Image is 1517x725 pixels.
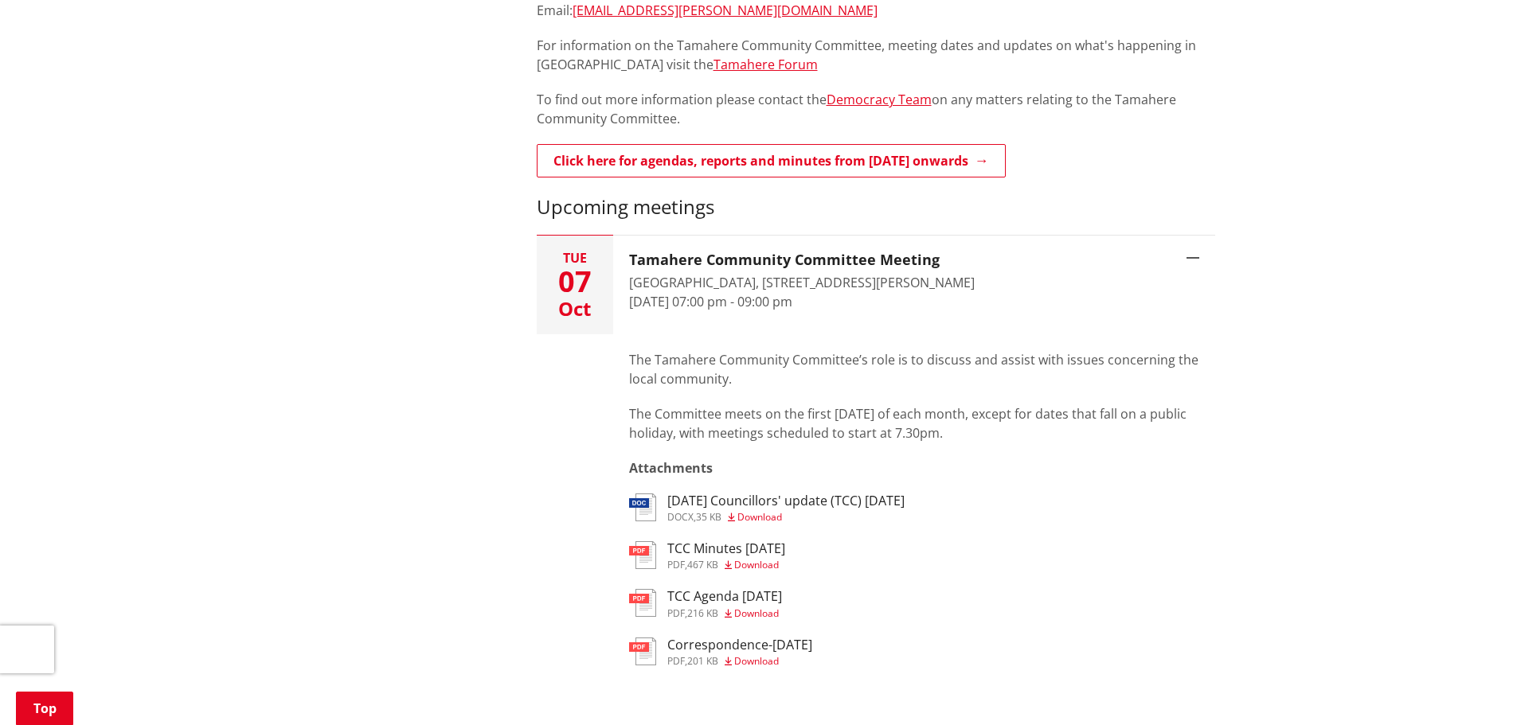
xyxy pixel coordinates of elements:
[629,459,713,477] strong: Attachments
[667,654,685,668] span: pdf
[667,606,685,620] span: pdf
[629,251,975,269] h3: Tamahere Community Committee Meeting
[737,510,782,524] span: Download
[667,609,782,618] div: ,
[537,144,1006,177] a: Click here for agendas, reports and minutes from [DATE] onwards
[537,236,1215,334] button: Tue 07 Oct Tamahere Community Committee Meeting [GEOGRAPHIC_DATA], [STREET_ADDRESS][PERSON_NAME] ...
[629,493,656,521] img: document-doc.svg
[629,637,656,665] img: document-pdf.svg
[696,510,721,524] span: 35 KB
[537,299,613,318] div: Oct
[687,606,718,620] span: 216 KB
[537,267,613,296] div: 07
[629,350,1215,388] p: The Tamahere Community Committee’s role is to discuss and assist with issues concerning the local...
[667,541,785,556] h3: TCC Minutes [DATE]
[629,637,812,666] a: Correspondence-[DATE] pdf,201 KB Download
[1444,658,1501,715] iframe: Messenger Launcher
[734,654,779,668] span: Download
[714,56,818,73] a: Tamahere Forum
[667,657,812,666] div: ,
[687,558,718,571] span: 467 KB
[667,493,905,509] h3: [DATE] Councillors' update (TCC) [DATE]
[827,91,932,108] a: Democracy Team
[667,513,905,522] div: ,
[629,541,785,570] a: TCC Minutes [DATE] pdf,467 KB Download
[537,90,1215,128] p: To find out more information please contact the on any matters relating to the Tamahere Community...
[667,558,685,571] span: pdf
[629,589,782,618] a: TCC Agenda [DATE] pdf,216 KB Download
[629,404,1215,442] p: The Committee meets on the first [DATE] of each month, except for dates that fall on a public hol...
[667,589,782,604] h3: TCC Agenda [DATE]
[573,2,878,19] a: [EMAIL_ADDRESS][PERSON_NAME][DOMAIN_NAME]
[537,36,1215,74] p: For information on the Tamahere Community Committee, meeting dates and updates on what's happenin...
[537,251,613,264] div: Tue
[667,637,812,653] h3: Correspondence-[DATE]
[687,654,718,668] span: 201 KB
[537,196,1215,219] h3: Upcoming meetings
[629,293,792,310] time: [DATE] 07:00 pm - 09:00 pm
[629,541,656,569] img: document-pdf.svg
[16,692,73,725] a: Top
[667,560,785,570] div: ,
[667,510,694,524] span: docx
[629,589,656,617] img: document-pdf.svg
[629,273,975,292] div: [GEOGRAPHIC_DATA], [STREET_ADDRESS][PERSON_NAME]
[734,606,779,620] span: Download
[629,493,905,522] a: [DATE] Councillors' update (TCC) [DATE] docx,35 KB Download
[734,558,779,571] span: Download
